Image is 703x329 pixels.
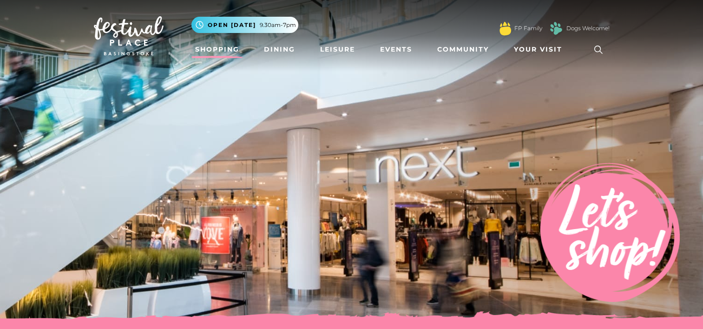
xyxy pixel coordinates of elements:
button: Open [DATE] 9.30am-7pm [191,17,298,33]
span: 9.30am-7pm [260,21,296,29]
img: Festival Place Logo [94,16,164,55]
span: Open [DATE] [208,21,256,29]
a: Shopping [191,41,243,58]
a: Leisure [316,41,359,58]
a: Dogs Welcome! [566,24,610,33]
span: Your Visit [514,45,562,54]
a: FP Family [514,24,542,33]
a: Community [434,41,493,58]
a: Events [376,41,416,58]
a: Your Visit [510,41,571,58]
a: Dining [260,41,299,58]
